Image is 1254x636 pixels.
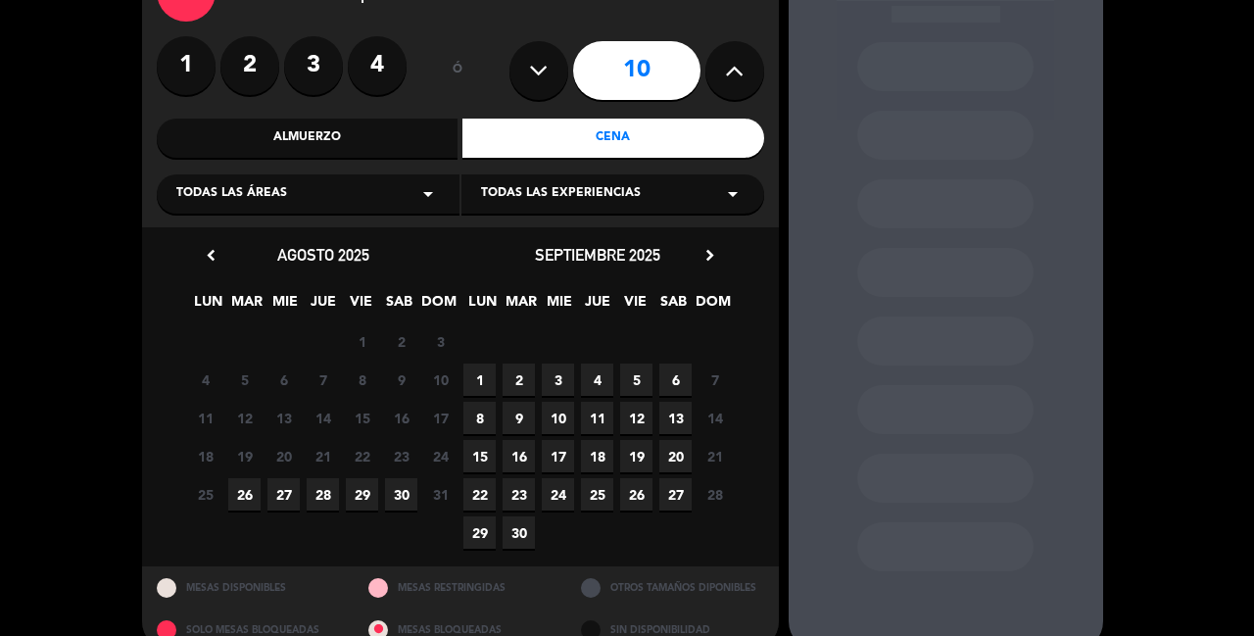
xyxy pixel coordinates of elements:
[620,478,652,511] span: 26
[284,36,343,95] label: 3
[228,364,261,396] span: 5
[201,245,221,266] i: chevron_left
[268,290,301,322] span: MIE
[307,440,339,472] span: 21
[416,182,440,206] i: arrow_drop_down
[542,478,574,511] span: 24
[699,402,731,434] span: 14
[189,478,221,511] span: 25
[543,290,575,322] span: MIE
[542,402,574,434] span: 10
[466,290,499,322] span: LUN
[424,402,457,434] span: 17
[699,478,731,511] span: 28
[503,516,535,549] span: 30
[503,402,535,434] span: 9
[346,440,378,472] span: 22
[426,36,490,105] div: ó
[277,245,369,265] span: agosto 2025
[463,402,496,434] span: 8
[189,402,221,434] span: 11
[581,478,613,511] span: 25
[503,364,535,396] span: 2
[581,364,613,396] span: 4
[581,290,613,322] span: JUE
[307,290,339,322] span: JUE
[481,184,641,204] span: Todas las experiencias
[176,184,287,204] span: Todas las áreas
[346,364,378,396] span: 8
[385,325,417,358] span: 2
[385,478,417,511] span: 30
[657,290,690,322] span: SAB
[503,440,535,472] span: 16
[463,478,496,511] span: 22
[620,402,652,434] span: 12
[424,325,457,358] span: 3
[581,440,613,472] span: 18
[383,290,415,322] span: SAB
[346,478,378,511] span: 29
[354,566,566,609] div: MESAS RESTRINGIDAS
[267,440,300,472] span: 20
[230,290,263,322] span: MAR
[157,119,458,158] div: Almuerzo
[535,245,660,265] span: septiembre 2025
[267,478,300,511] span: 27
[142,566,355,609] div: MESAS DISPONIBLES
[699,364,731,396] span: 7
[385,440,417,472] span: 23
[307,402,339,434] span: 14
[699,245,720,266] i: chevron_right
[542,364,574,396] span: 3
[220,36,279,95] label: 2
[228,402,261,434] span: 12
[463,516,496,549] span: 29
[463,440,496,472] span: 15
[659,440,692,472] span: 20
[503,478,535,511] span: 23
[348,36,407,95] label: 4
[463,364,496,396] span: 1
[385,402,417,434] span: 16
[659,478,692,511] span: 27
[424,440,457,472] span: 24
[619,290,651,322] span: VIE
[620,364,652,396] span: 5
[346,325,378,358] span: 1
[721,182,745,206] i: arrow_drop_down
[505,290,537,322] span: MAR
[346,402,378,434] span: 15
[345,290,377,322] span: VIE
[189,364,221,396] span: 4
[192,290,224,322] span: LUN
[659,402,692,434] span: 13
[424,364,457,396] span: 10
[307,364,339,396] span: 7
[424,478,457,511] span: 31
[189,440,221,472] span: 18
[228,478,261,511] span: 26
[542,440,574,472] span: 17
[267,402,300,434] span: 13
[228,440,261,472] span: 19
[421,290,454,322] span: DOM
[307,478,339,511] span: 28
[157,36,216,95] label: 1
[462,119,764,158] div: Cena
[581,402,613,434] span: 11
[385,364,417,396] span: 9
[659,364,692,396] span: 6
[620,440,652,472] span: 19
[699,440,731,472] span: 21
[566,566,779,609] div: OTROS TAMAÑOS DIPONIBLES
[267,364,300,396] span: 6
[696,290,728,322] span: DOM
